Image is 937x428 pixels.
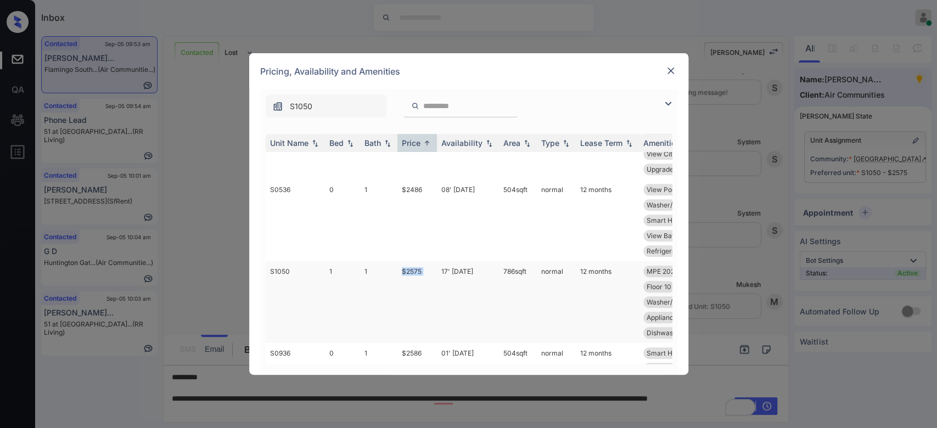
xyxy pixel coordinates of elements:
span: Washer/Dryer Eu... [647,298,705,306]
td: normal [537,179,576,261]
img: sorting [345,139,356,147]
span: View Pool [647,185,677,194]
td: normal [537,261,576,343]
div: Bed [329,138,344,148]
div: Type [541,138,559,148]
img: sorting [624,139,635,147]
img: sorting [422,139,433,147]
td: $2486 [397,179,437,261]
td: 786 sqft [499,261,537,343]
img: sorting [310,139,321,147]
td: 08' [DATE] [437,179,499,261]
div: Bath [364,138,381,148]
td: 12 months [576,179,639,261]
div: Price [402,138,420,148]
span: MPE 2024 Cabana... [647,267,710,275]
span: Washer/Dryer Eu... [647,201,705,209]
span: Dishwasher [647,329,683,337]
img: sorting [521,139,532,147]
span: View City [647,150,676,158]
span: Smart Home Door... [647,349,708,357]
img: icon-zuma [272,101,283,112]
img: icon-zuma [661,97,675,110]
td: 12 months [576,261,639,343]
td: normal [537,343,576,425]
img: close [665,65,676,76]
td: 1 [360,261,397,343]
span: Appliances Stai... [647,313,699,322]
img: sorting [560,139,571,147]
td: $2575 [397,261,437,343]
td: 1 [325,261,360,343]
td: 0 [325,343,360,425]
td: 504 sqft [499,343,537,425]
td: S0536 [266,179,325,261]
td: $2586 [397,343,437,425]
span: Floor 10 [647,283,671,291]
span: S1050 [290,100,312,112]
td: S0936 [266,343,325,425]
img: sorting [382,139,393,147]
span: Upgrade: Kitche... [647,165,702,173]
td: 17' [DATE] [437,261,499,343]
div: Lease Term [580,138,622,148]
img: icon-zuma [411,101,419,111]
td: 0 [325,179,360,261]
div: Amenities [643,138,680,148]
span: Refrigerator Le... [647,247,699,255]
div: Pricing, Availability and Amenities [249,53,688,89]
div: Area [503,138,520,148]
span: View Bay [647,232,676,240]
td: S1050 [266,261,325,343]
td: 504 sqft [499,179,537,261]
td: 12 months [576,343,639,425]
td: 01' [DATE] [437,343,499,425]
img: sorting [484,139,495,147]
span: Smart Home Door... [647,216,708,224]
div: Unit Name [270,138,308,148]
td: 1 [360,179,397,261]
td: 1 [360,343,397,425]
div: Availability [441,138,482,148]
